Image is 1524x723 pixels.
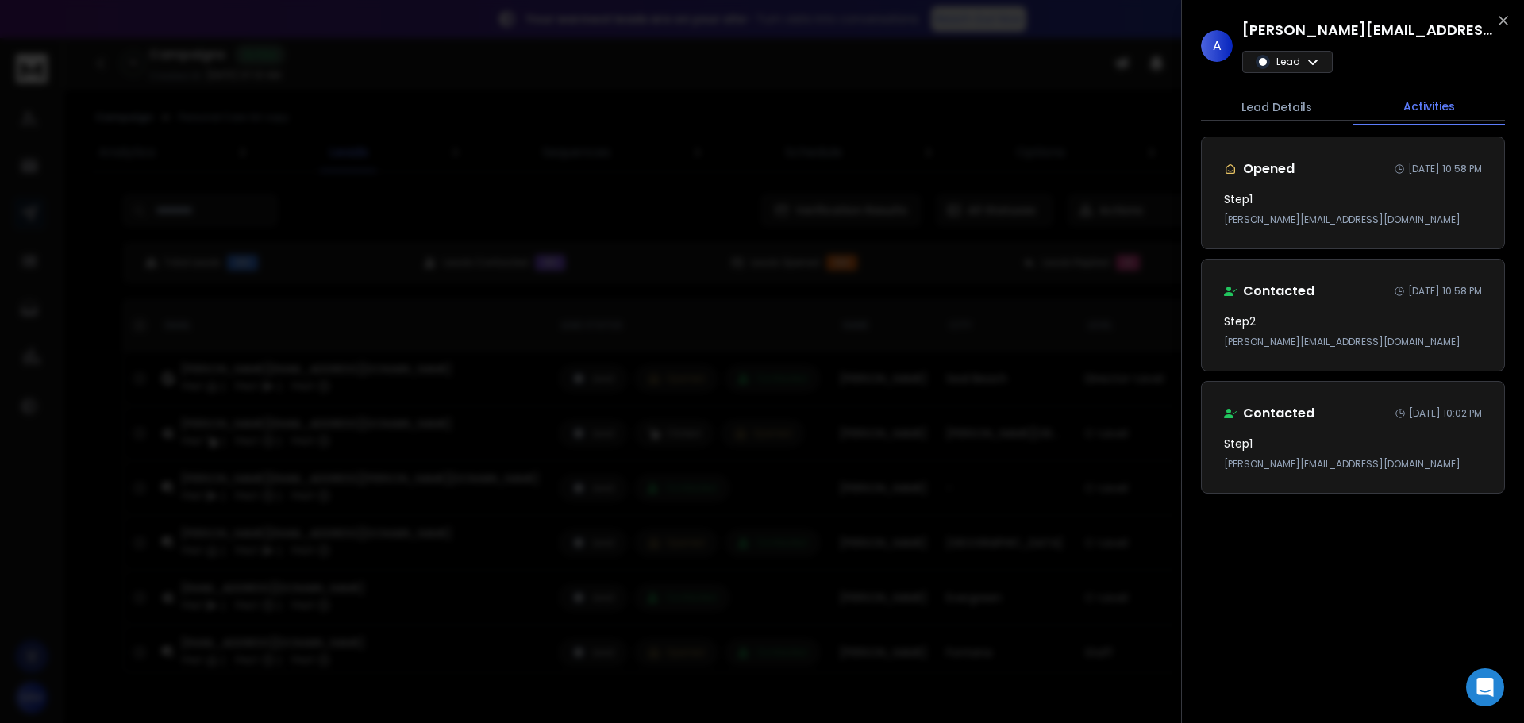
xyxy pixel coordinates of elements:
[1224,404,1314,423] div: Contacted
[1201,90,1353,125] button: Lead Details
[1224,336,1482,348] p: [PERSON_NAME][EMAIL_ADDRESS][DOMAIN_NAME]
[1242,19,1496,41] h1: [PERSON_NAME][EMAIL_ADDRESS][DOMAIN_NAME]
[1276,56,1300,68] p: Lead
[1224,191,1253,207] h3: Step 1
[1353,89,1506,125] button: Activities
[1224,213,1482,226] p: [PERSON_NAME][EMAIL_ADDRESS][DOMAIN_NAME]
[1466,668,1504,706] div: Open Intercom Messenger
[1408,163,1482,175] p: [DATE] 10:58 PM
[1224,436,1253,452] h3: Step 1
[1409,407,1482,420] p: [DATE] 10:02 PM
[1201,30,1233,62] span: A
[1224,282,1314,301] div: Contacted
[1224,160,1295,179] div: Opened
[1408,285,1482,298] p: [DATE] 10:58 PM
[1224,313,1256,329] h3: Step 2
[1224,458,1482,471] p: [PERSON_NAME][EMAIL_ADDRESS][DOMAIN_NAME]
